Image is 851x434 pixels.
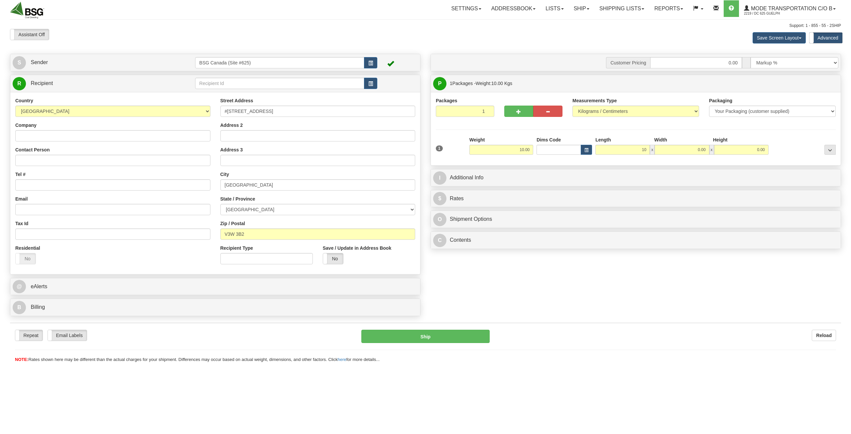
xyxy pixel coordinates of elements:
[15,357,28,362] span: NOTE:
[812,330,836,341] button: Reload
[744,10,794,17] span: 2219 / DC 625 Guelph
[824,145,836,155] div: ...
[13,280,26,293] span: @
[569,0,594,17] a: Ship
[650,145,655,155] span: x
[15,122,37,129] label: Company
[433,171,838,185] a: IAdditional Info
[753,32,806,43] button: Save Screen Layout
[433,233,838,247] a: CContents
[220,122,243,129] label: Address 2
[31,304,45,310] span: Billing
[13,77,26,90] span: R
[450,77,512,90] span: Packages -
[436,97,457,104] label: Packages
[31,80,53,86] span: Recipient
[537,136,561,143] label: Dims Code
[433,234,446,247] span: C
[195,57,365,68] input: Sender Id
[709,145,714,155] span: x
[15,330,43,341] label: Repeat
[595,136,611,143] label: Length
[31,284,47,289] span: eAlerts
[713,136,728,143] label: Height
[15,245,40,251] label: Residential
[469,136,485,143] label: Weight
[739,0,841,17] a: Mode Transportation c/o B 2219 / DC 625 Guelph
[572,97,617,104] label: Measurements Type
[709,97,732,104] label: Packaging
[476,81,512,86] span: Weight:
[13,301,418,314] a: B Billing
[594,0,649,17] a: Shipping lists
[491,81,503,86] span: 10.00
[541,0,568,17] a: Lists
[15,171,26,178] label: Tel #
[809,33,842,43] label: Advanced
[220,97,253,104] label: Street Address
[31,59,48,65] span: Sender
[10,29,49,40] label: Assistant Off
[220,106,416,117] input: Enter a location
[433,213,838,226] a: OShipment Options
[436,145,443,151] span: 1
[13,301,26,314] span: B
[433,192,838,206] a: $Rates
[10,357,841,363] div: Rates shown here may be different than the actual charges for your shipment. Differences may occu...
[816,333,832,338] b: Reload
[433,192,446,205] span: $
[338,357,346,362] a: here
[13,56,195,69] a: S Sender
[450,81,452,86] span: 1
[195,78,365,89] input: Recipient Id
[433,77,446,90] span: P
[220,146,243,153] label: Address 3
[220,196,255,202] label: State / Province
[15,146,50,153] label: Contact Person
[16,253,36,264] label: No
[361,330,490,343] button: Ship
[15,220,28,227] label: Tax Id
[220,171,229,178] label: City
[10,2,44,19] img: logo2219.jpg
[654,136,667,143] label: Width
[504,81,512,86] span: Kgs
[15,196,28,202] label: Email
[13,77,175,90] a: R Recipient
[13,56,26,69] span: S
[323,253,343,264] label: No
[220,245,253,251] label: Recipient Type
[323,245,391,251] label: Save / Update in Address Book
[220,220,245,227] label: Zip / Postal
[13,280,418,294] a: @ eAlerts
[433,213,446,226] span: O
[486,0,541,17] a: Addressbook
[10,23,841,29] div: Support: 1 - 855 - 55 - 2SHIP
[48,330,87,341] label: Email Labels
[433,171,446,185] span: I
[15,97,33,104] label: Country
[749,6,832,11] span: Mode Transportation c/o B
[433,77,838,90] a: P 1Packages -Weight:10.00 Kgs
[446,0,486,17] a: Settings
[649,0,688,17] a: Reports
[606,57,650,68] span: Customer Pricing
